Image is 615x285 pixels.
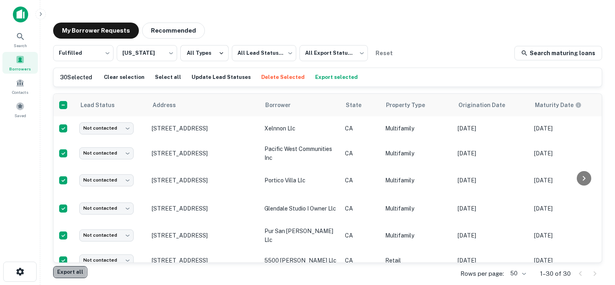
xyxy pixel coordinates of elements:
th: Lead Status [75,94,148,116]
p: [DATE] [458,231,526,240]
button: Update Lead Statuses [190,71,253,83]
p: [DATE] [534,124,603,133]
a: Search [2,29,38,50]
p: Multifamily [385,231,450,240]
span: Address [153,100,186,110]
p: Multifamily [385,124,450,133]
button: Select all [153,71,183,83]
h6: Maturity Date [535,101,574,109]
p: CA [345,231,377,240]
p: Rows per page: [460,269,504,279]
p: [DATE] [458,124,526,133]
div: Maturity dates displayed may be estimated. Please contact the lender for the most accurate maturi... [535,101,582,109]
p: [DATE] [534,149,603,158]
p: Multifamily [385,149,450,158]
p: [STREET_ADDRESS] [152,150,256,157]
button: Reset [371,45,397,61]
span: Borrowers [9,66,31,72]
p: 1–30 of 30 [540,269,571,279]
th: Property Type [381,94,454,116]
a: Borrowers [2,52,38,74]
iframe: Chat Widget [575,221,615,259]
button: Export selected [313,71,360,83]
button: All Types [180,45,229,61]
p: [DATE] [458,149,526,158]
span: Search [14,42,27,49]
button: Recommended [142,23,205,39]
p: [DATE] [458,204,526,213]
p: glendale studio i owner llc [264,204,337,213]
button: Clear selection [102,71,147,83]
p: pur san [PERSON_NAME] llc [264,227,337,244]
p: [STREET_ADDRESS] [152,125,256,132]
button: My Borrower Requests [53,23,139,39]
div: Not contacted [79,147,134,159]
p: Retail [385,256,450,265]
th: Origination Date [454,94,530,116]
span: Lead Status [80,100,125,110]
span: Saved [14,112,26,119]
p: [DATE] [534,256,603,265]
div: All Export Statuses [299,43,368,64]
p: CA [345,176,377,185]
p: xelnnon llc [264,124,337,133]
button: Delete Selected [259,71,307,83]
p: Multifamily [385,204,450,213]
p: [DATE] [458,176,526,185]
h6: 30 Selected [60,73,92,82]
span: Maturity dates displayed may be estimated. Please contact the lender for the most accurate maturi... [535,101,592,109]
p: [STREET_ADDRESS] [152,257,256,264]
div: Not contacted [79,174,134,186]
div: Not contacted [79,229,134,241]
p: [DATE] [458,256,526,265]
a: Search maturing loans [514,46,602,60]
p: Multifamily [385,176,450,185]
th: Borrower [260,94,341,116]
p: [DATE] [534,204,603,213]
img: capitalize-icon.png [13,6,28,23]
span: Property Type [386,100,435,110]
p: [STREET_ADDRESS] [152,232,256,239]
p: [STREET_ADDRESS] [152,205,256,212]
span: State [346,100,372,110]
th: State [341,94,381,116]
div: [US_STATE] [117,43,177,64]
th: Address [148,94,260,116]
a: Contacts [2,75,38,97]
span: Borrower [265,100,301,110]
div: Not contacted [79,122,134,134]
div: All Lead Statuses [232,43,296,64]
p: portico villa llc [264,176,337,185]
div: Fulfilled [53,43,114,64]
p: CA [345,204,377,213]
p: CA [345,149,377,158]
span: Contacts [12,89,28,95]
p: [DATE] [534,231,603,240]
th: Maturity dates displayed may be estimated. Please contact the lender for the most accurate maturi... [530,94,607,116]
div: 50 [507,268,527,279]
p: 5500 [PERSON_NAME] llc [264,256,337,265]
div: Not contacted [79,202,134,214]
div: Not contacted [79,254,134,266]
p: [STREET_ADDRESS] [152,177,256,184]
a: Saved [2,99,38,120]
button: Export all [53,266,87,278]
p: pacific west communities inc [264,145,337,162]
p: [DATE] [534,176,603,185]
span: Origination Date [458,100,516,110]
p: CA [345,256,377,265]
p: CA [345,124,377,133]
